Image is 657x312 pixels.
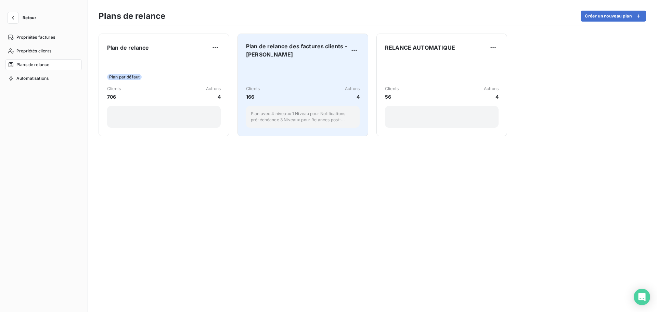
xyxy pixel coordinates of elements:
[107,74,142,80] span: Plan par défaut
[5,73,82,84] a: Automatisations
[385,43,455,52] span: RELANCE AUTOMATIQUE
[345,86,360,92] span: Actions
[99,10,165,22] h3: Plans de relance
[345,93,360,100] span: 4
[246,93,260,100] span: 166
[634,289,650,305] div: Open Intercom Messenger
[484,93,499,100] span: 4
[206,93,221,100] span: 4
[107,43,149,52] span: Plan de relance
[107,93,121,100] span: 706
[5,46,82,57] a: Propriétés clients
[251,111,355,123] p: Plan avec 4 niveaux 1 Niveau pour Notifications pré-échéance 3 Niveaux pour Relances post-échéance
[16,75,49,82] span: Automatisations
[23,16,36,20] span: Retour
[5,32,82,43] a: Propriétés factures
[16,62,49,68] span: Plans de relance
[5,12,42,23] button: Retour
[484,86,499,92] span: Actions
[385,93,399,100] span: 56
[246,42,349,59] span: Plan de relance des factures clients - [PERSON_NAME]
[581,11,646,22] button: Créer un nouveau plan
[206,86,221,92] span: Actions
[246,86,260,92] span: Clients
[16,34,55,40] span: Propriétés factures
[16,48,51,54] span: Propriétés clients
[107,86,121,92] span: Clients
[385,86,399,92] span: Clients
[5,59,82,70] a: Plans de relance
